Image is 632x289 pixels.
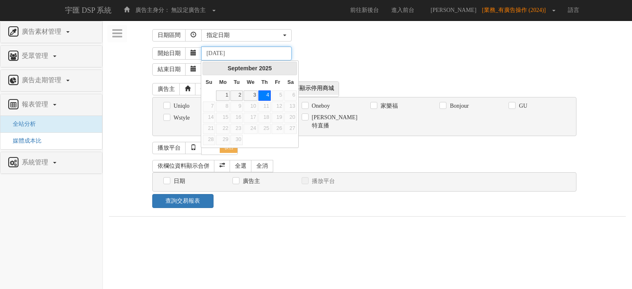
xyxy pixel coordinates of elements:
[171,7,206,13] span: 無設定廣告主
[230,160,252,172] a: 全選
[135,7,170,13] span: 廣告主身分：
[251,160,273,172] a: 全消
[20,101,52,108] span: 報表管理
[152,194,214,208] a: 查詢交易報表
[7,50,96,63] a: 受眾管理
[219,79,227,85] span: Monday
[258,90,271,101] a: 4
[172,114,190,122] label: Wstyle
[247,79,255,85] span: Wednesday
[207,31,281,39] div: 指定日期
[241,177,260,185] label: 廣告主
[7,138,42,144] a: 媒體成本比
[206,79,212,85] span: Sunday
[310,113,358,130] label: [PERSON_NAME]特直播
[234,79,239,85] span: Tuesday
[195,83,217,95] a: 全選
[7,74,96,87] a: 廣告走期管理
[482,7,550,13] span: [業務_有廣告操作 (2024)]
[275,79,280,85] span: Friday
[7,25,96,39] a: 廣告素材管理
[517,102,527,110] label: GU
[20,159,52,166] span: 系統管理
[259,65,272,72] span: 2025
[448,102,469,110] label: Bonjour
[205,65,212,72] span: Prev
[230,90,243,101] a: 2
[310,102,330,110] label: Oneboy
[201,29,292,42] button: 指定日期
[228,65,257,72] span: September
[244,90,258,101] a: 3
[172,177,185,185] label: 日期
[7,156,96,169] a: 系統管理
[288,79,294,85] span: Saturday
[7,121,36,127] a: 全站分析
[172,102,190,110] label: Uniqlo
[216,90,230,101] a: 1
[289,82,339,95] span: 不顯示停用商城
[310,177,335,185] label: 播放平台
[20,52,52,59] span: 受眾管理
[7,98,96,111] a: 報表管理
[204,63,214,73] a: Prev
[261,79,267,85] span: Thursday
[20,28,65,35] span: 廣告素材管理
[379,102,398,110] label: 家樂福
[20,76,65,83] span: 廣告走期管理
[427,7,481,13] span: [PERSON_NAME]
